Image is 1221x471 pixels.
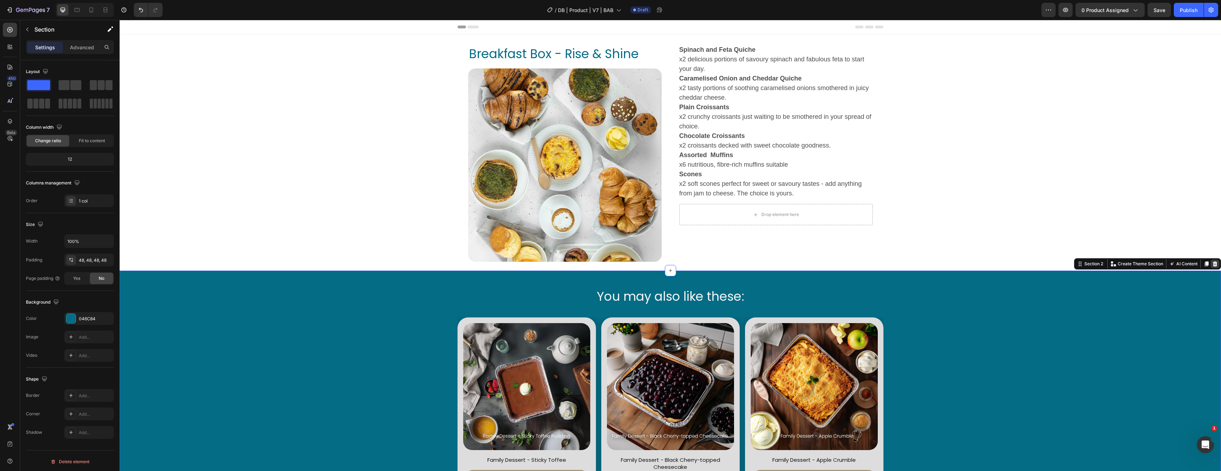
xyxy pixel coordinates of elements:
span: Save [1154,7,1165,13]
div: Publish [1180,6,1198,14]
div: 450 [7,76,17,81]
h2: Family Dessert - Black Cherry-topped Cheesecake [487,436,614,451]
p: x2 delicious portions of savoury spinach and fabulous feta to start your day. [560,26,745,52]
div: Color [26,315,37,322]
div: 48, 48, 48, 48 [79,257,112,264]
strong: Chocolate Croissants [560,112,625,120]
input: Auto [65,235,114,248]
div: Delete element [50,458,89,466]
span: / [555,6,557,14]
button: Save [1148,3,1171,17]
strong: Caramelised Onion and Cheddar Quiche [560,55,682,62]
button: Publish [1174,3,1204,17]
h2: You may also like these: [17,268,1084,286]
div: Add... [79,411,112,417]
div: Width [26,238,38,244]
div: Add... [79,334,112,340]
span: x2 crunchy croissants just waiting to be smothered in your spread of choice. [560,93,752,110]
div: 1 col [79,198,112,204]
div: Drop element here [642,192,679,198]
div: Section 2 [963,241,985,247]
div: Page padding [26,275,60,282]
p: x6 nutritious, fibre-rich muffins suitable [560,132,669,148]
div: Size [26,220,45,229]
span: Change ratio [35,138,61,144]
strong: Assorted Muffins [560,132,614,139]
button: View here [631,450,758,470]
a: Family Dessert - Sticky Toffee [344,303,471,430]
div: Order [26,198,38,204]
p: Advanced [70,44,94,51]
strong: Scones [560,151,582,158]
div: Corner [26,411,40,417]
div: Add... [79,353,112,359]
div: Add... [79,430,112,436]
button: AI Content [1048,240,1079,248]
span: Fit to content [79,138,105,144]
div: Border [26,392,40,399]
div: Image [26,334,38,340]
button: View here [344,450,471,470]
div: Columns management [26,178,81,188]
iframe: Design area [120,20,1221,471]
div: Undo/Redo [134,3,163,17]
p: x2 croissants decked with sweet chocolate goodness. [560,112,711,129]
span: Draft [637,7,648,13]
div: 12 [27,154,113,164]
strong: Spinach and Feta Quiche [560,26,636,33]
button: 0 product assigned [1075,3,1145,17]
span: 1 [1211,426,1217,431]
div: 046C84 [79,316,112,322]
div: Shape [26,375,49,384]
strong: Plain Croissants [560,84,610,91]
div: Shadow [26,429,42,436]
iframe: Intercom live chat [1197,436,1214,453]
span: x2 tasty portions of soothing caramelised onions smothered in juicy cheddar cheese. [560,65,749,81]
h2: Family Dessert - Apple Crumble [631,436,758,444]
span: 0 product assigned [1082,6,1129,14]
span: DB | Product | V7 | BAB [558,6,613,14]
span: x2 soft scones perfect for sweet or savoury tastes - add anything from jam to cheese. The choice ... [560,160,742,177]
div: Padding [26,257,42,263]
div: Add... [79,393,112,399]
button: 7 [3,3,53,17]
span: Yes [73,275,80,282]
div: Video [26,352,37,359]
p: Section [34,25,93,34]
div: Layout [26,67,50,77]
p: Create Theme Section [998,241,1044,247]
h2: Family Dessert - Sticky Toffee [344,436,471,444]
span: No [99,275,104,282]
div: Beta [5,130,17,135]
a: Family Dessert - Black Cherry-topped Cheesecake [487,303,614,430]
button: Delete element [26,456,114,467]
div: Column width [26,123,64,132]
p: 7 [46,6,50,14]
a: Family Dessert - Apple Crumble [631,303,758,430]
h1: Breakfast Box - Rise & Shine [349,25,542,43]
div: Background [26,298,60,307]
p: Settings [35,44,55,51]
